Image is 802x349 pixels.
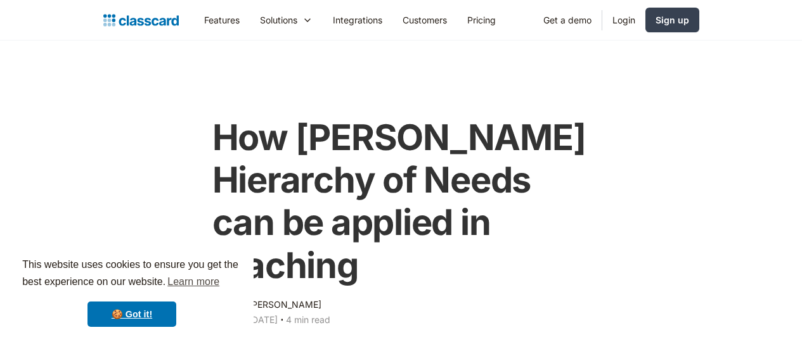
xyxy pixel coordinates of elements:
div: ‧ [278,312,286,330]
a: home [103,11,179,29]
div: 4 min read [286,312,330,327]
div: cookieconsent [10,245,254,339]
a: Sign up [645,8,699,32]
div: Solutions [260,13,297,27]
div: Solutions [250,6,323,34]
a: Features [194,6,250,34]
a: Get a demo [533,6,602,34]
div: [PERSON_NAME] [249,297,321,312]
a: Pricing [457,6,506,34]
a: learn more about cookies [165,272,221,291]
div: Sign up [656,13,689,27]
a: Customers [392,6,457,34]
a: Integrations [323,6,392,34]
span: This website uses cookies to ensure you get the best experience on our website. [22,257,242,291]
h1: How [PERSON_NAME] Hierarchy of Needs can be applied in teaching [212,117,590,287]
a: dismiss cookie message [87,301,176,327]
div: [DATE] [249,312,278,327]
a: Login [602,6,645,34]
